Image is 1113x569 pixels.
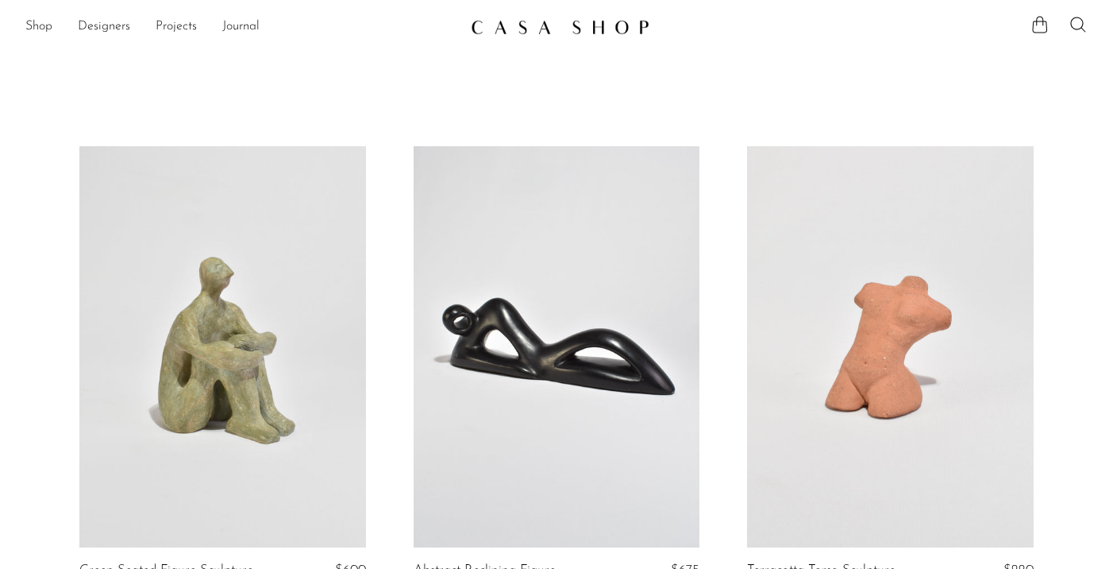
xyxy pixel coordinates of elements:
[156,17,197,37] a: Projects
[25,14,458,41] ul: NEW HEADER MENU
[25,14,458,41] nav: Desktop navigation
[222,17,260,37] a: Journal
[78,17,130,37] a: Designers
[25,17,52,37] a: Shop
